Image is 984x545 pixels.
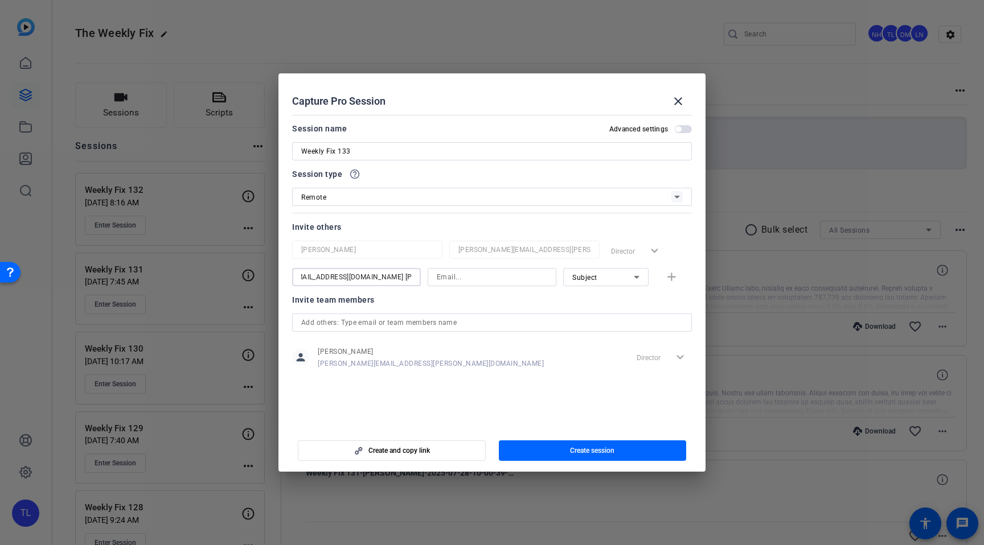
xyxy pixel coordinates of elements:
[368,446,430,455] span: Create and copy link
[570,446,614,455] span: Create session
[292,88,692,115] div: Capture Pro Session
[301,316,683,329] input: Add others: Type email or team members name
[572,274,597,282] span: Subject
[292,167,342,181] span: Session type
[292,122,347,135] div: Session name
[292,349,309,366] mat-icon: person
[437,270,547,284] input: Email...
[301,144,683,158] input: Enter Session Name
[318,347,544,356] span: [PERSON_NAME]
[458,243,591,257] input: Email...
[499,440,687,461] button: Create session
[301,270,412,284] input: Name...
[292,293,692,307] div: Invite team members
[609,125,668,134] h2: Advanced settings
[298,440,486,461] button: Create and copy link
[349,168,360,180] mat-icon: help_outline
[318,359,544,368] span: [PERSON_NAME][EMAIL_ADDRESS][PERSON_NAME][DOMAIN_NAME]
[671,94,685,108] mat-icon: close
[292,220,692,234] div: Invite others
[301,243,433,257] input: Name...
[301,193,326,201] span: Remote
